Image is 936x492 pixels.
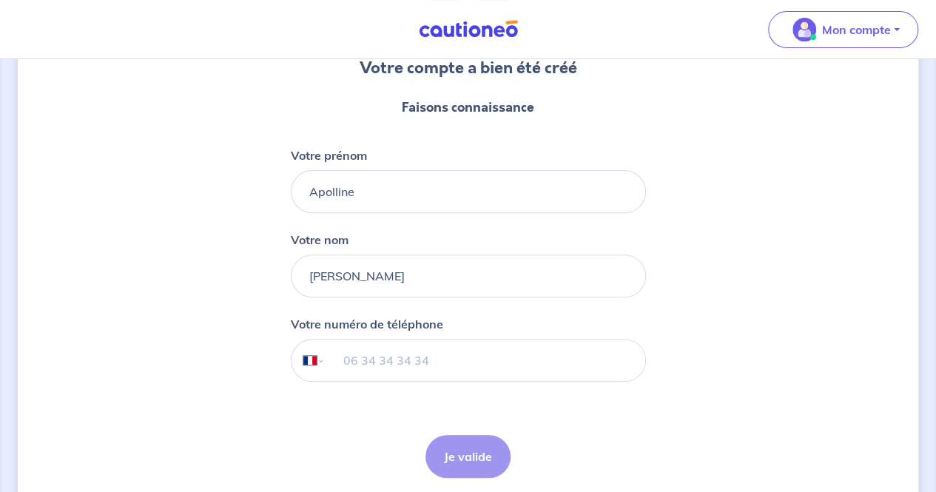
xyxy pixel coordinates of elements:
[291,231,349,249] p: Votre nom
[291,315,443,333] p: Votre numéro de téléphone
[325,340,644,381] input: 06 34 34 34 34
[413,20,524,38] img: Cautioneo
[360,56,577,80] h3: Votre compte a bien été créé
[822,21,891,38] p: Mon compte
[291,146,367,164] p: Votre prénom
[291,255,646,297] input: Doe
[402,98,534,117] p: Faisons connaissance
[768,11,918,48] button: illu_account_valid_menu.svgMon compte
[291,170,646,213] input: John
[792,18,816,41] img: illu_account_valid_menu.svg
